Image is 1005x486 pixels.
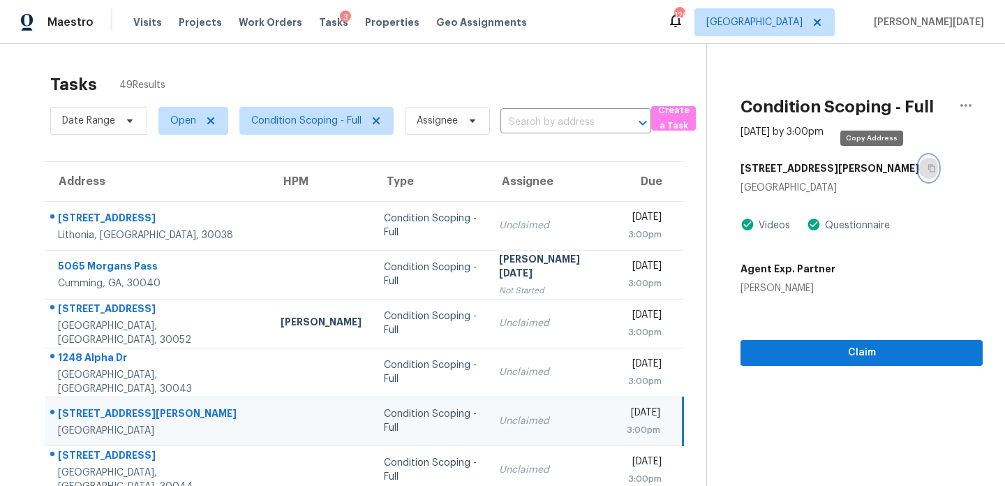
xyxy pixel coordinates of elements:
[627,357,662,374] div: [DATE]
[627,325,662,339] div: 3:00pm
[488,162,616,201] th: Assignee
[658,103,689,135] span: Create a Task
[47,15,94,29] span: Maestro
[740,125,824,139] div: [DATE] by 3:00pm
[384,407,477,435] div: Condition Scoping - Full
[821,219,890,233] div: Questionnaire
[281,315,362,332] div: [PERSON_NAME]
[627,455,662,472] div: [DATE]
[269,162,373,201] th: HPM
[500,112,612,133] input: Search by address
[627,308,662,325] div: [DATE]
[62,114,115,128] span: Date Range
[319,17,348,27] span: Tasks
[119,78,165,92] span: 49 Results
[499,283,604,297] div: Not Started
[384,260,477,288] div: Condition Scoping - Full
[384,309,477,337] div: Condition Scoping - Full
[807,217,821,232] img: Artifact Present Icon
[58,302,258,319] div: [STREET_ADDRESS]
[58,406,258,424] div: [STREET_ADDRESS][PERSON_NAME]
[50,78,97,91] h2: Tasks
[627,472,662,486] div: 3:00pm
[499,252,604,283] div: [PERSON_NAME][DATE]
[627,423,660,437] div: 3:00pm
[436,15,527,29] span: Geo Assignments
[740,100,934,114] h2: Condition Scoping - Full
[45,162,269,201] th: Address
[627,406,660,423] div: [DATE]
[616,162,683,201] th: Due
[58,448,258,466] div: [STREET_ADDRESS]
[740,281,835,295] div: [PERSON_NAME]
[627,259,662,277] div: [DATE]
[340,10,351,24] div: 3
[499,219,604,233] div: Unclaimed
[58,319,258,347] div: [GEOGRAPHIC_DATA], [GEOGRAPHIC_DATA], 30052
[674,8,684,22] div: 126
[58,424,258,438] div: [GEOGRAPHIC_DATA]
[499,414,604,428] div: Unclaimed
[627,374,662,388] div: 3:00pm
[365,15,419,29] span: Properties
[752,344,971,362] span: Claim
[133,15,162,29] span: Visits
[499,463,604,477] div: Unclaimed
[58,259,258,277] div: 5065 Morgans Pass
[740,340,983,366] button: Claim
[239,15,302,29] span: Work Orders
[373,162,488,201] th: Type
[740,262,835,276] h5: Agent Exp. Partner
[384,358,477,386] div: Condition Scoping - Full
[58,228,258,242] div: Lithonia, [GEOGRAPHIC_DATA], 30038
[740,161,919,175] h5: [STREET_ADDRESS][PERSON_NAME]
[499,316,604,330] div: Unclaimed
[58,211,258,228] div: [STREET_ADDRESS]
[499,365,604,379] div: Unclaimed
[627,228,662,242] div: 3:00pm
[58,277,258,290] div: Cumming, GA, 30040
[627,210,662,228] div: [DATE]
[706,15,803,29] span: [GEOGRAPHIC_DATA]
[58,368,258,396] div: [GEOGRAPHIC_DATA], [GEOGRAPHIC_DATA], 30043
[384,212,477,240] div: Condition Scoping - Full
[417,114,458,128] span: Assignee
[633,113,653,133] button: Open
[754,219,790,233] div: Videos
[58,351,258,368] div: 1248 Alpha Dr
[170,114,196,128] span: Open
[740,181,983,195] div: [GEOGRAPHIC_DATA]
[868,15,984,29] span: [PERSON_NAME][DATE]
[627,277,662,290] div: 3:00pm
[651,106,696,131] button: Create a Task
[251,114,362,128] span: Condition Scoping - Full
[740,217,754,232] img: Artifact Present Icon
[384,456,477,484] div: Condition Scoping - Full
[179,15,222,29] span: Projects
